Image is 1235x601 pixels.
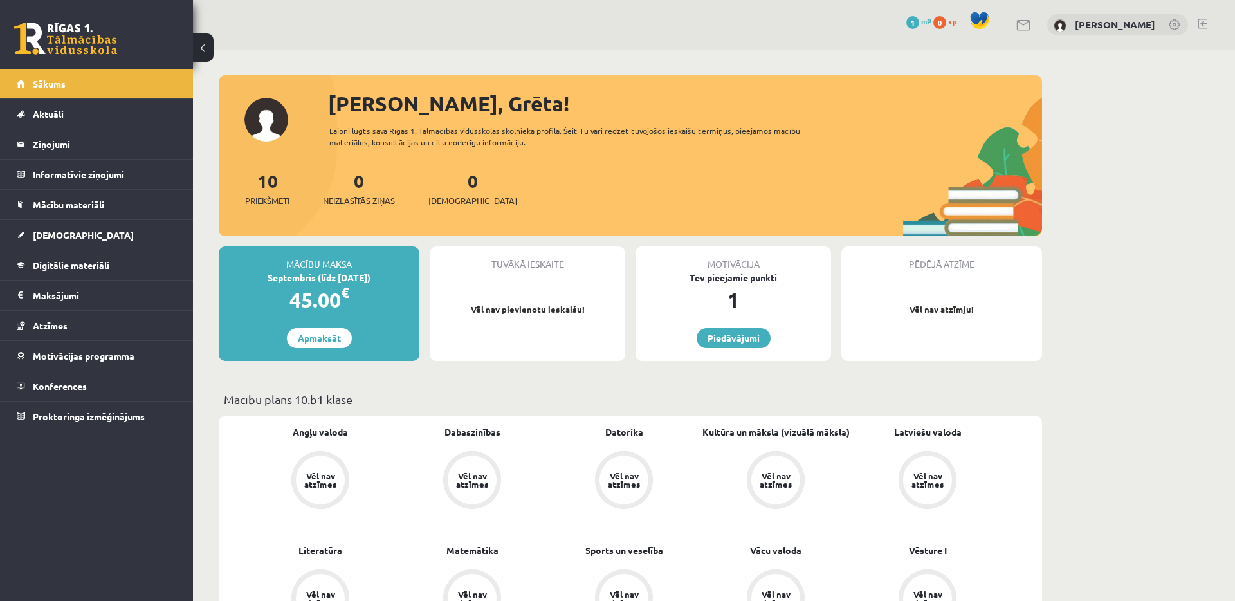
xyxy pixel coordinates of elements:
a: Motivācijas programma [17,341,177,371]
div: 45.00 [219,284,419,315]
div: Laipni lūgts savā Rīgas 1. Tālmācības vidusskolas skolnieka profilā. Šeit Tu vari redzēt tuvojošo... [329,125,823,148]
p: Mācību plāns 10.b1 klase [224,391,1037,408]
span: [DEMOGRAPHIC_DATA] [33,229,134,241]
a: Literatūra [298,544,342,557]
a: Aktuāli [17,99,177,129]
a: Atzīmes [17,311,177,340]
a: 0[DEMOGRAPHIC_DATA] [428,169,517,207]
a: Apmaksāt [287,328,352,348]
div: 1 [636,284,831,315]
a: 0Neizlasītās ziņas [323,169,395,207]
a: Vēl nav atzīmes [700,451,852,512]
span: Proktoringa izmēģinājums [33,411,145,422]
span: Digitālie materiāli [33,259,109,271]
legend: Maksājumi [33,281,177,310]
span: Aktuāli [33,108,64,120]
a: [PERSON_NAME] [1075,18,1155,31]
span: [DEMOGRAPHIC_DATA] [428,194,517,207]
a: Latviešu valoda [894,425,962,439]
a: Konferences [17,371,177,401]
span: mP [921,16,931,26]
a: 10Priekšmeti [245,169,289,207]
a: Kultūra un māksla (vizuālā māksla) [702,425,850,439]
a: Vēl nav atzīmes [548,451,700,512]
span: Konferences [33,380,87,392]
a: Vēl nav atzīmes [396,451,548,512]
a: Informatīvie ziņojumi [17,160,177,189]
img: Grēta Garjāne [1054,19,1066,32]
a: Rīgas 1. Tālmācības vidusskola [14,23,117,55]
a: [DEMOGRAPHIC_DATA] [17,220,177,250]
span: Sākums [33,78,66,89]
div: [PERSON_NAME], Grēta! [328,88,1042,119]
a: Sports un veselība [585,544,663,557]
legend: Informatīvie ziņojumi [33,160,177,189]
span: Priekšmeti [245,194,289,207]
span: Neizlasītās ziņas [323,194,395,207]
span: Atzīmes [33,320,68,331]
a: Maksājumi [17,281,177,310]
span: Motivācijas programma [33,350,134,362]
span: xp [948,16,956,26]
div: Mācību maksa [219,246,419,271]
div: Vēl nav atzīmes [454,472,490,488]
span: 1 [906,16,919,29]
a: Piedāvājumi [697,328,771,348]
a: Proktoringa izmēģinājums [17,402,177,431]
legend: Ziņojumi [33,129,177,159]
span: € [341,283,349,302]
a: Dabaszinības [444,425,500,439]
a: Ziņojumi [17,129,177,159]
div: Pēdējā atzīme [841,246,1042,271]
div: Septembris (līdz [DATE]) [219,271,419,284]
a: 1 mP [906,16,931,26]
a: Vēl nav atzīmes [244,451,396,512]
a: Angļu valoda [293,425,348,439]
a: Sākums [17,69,177,98]
div: Vēl nav atzīmes [758,472,794,488]
div: Vēl nav atzīmes [606,472,642,488]
span: Mācību materiāli [33,199,104,210]
a: Mācību materiāli [17,190,177,219]
span: 0 [933,16,946,29]
div: Vēl nav atzīmes [302,472,338,488]
p: Vēl nav atzīmju! [848,303,1036,316]
div: Motivācija [636,246,831,271]
a: Vēsture I [909,544,947,557]
a: 0 xp [933,16,963,26]
a: Vācu valoda [750,544,801,557]
div: Tev pieejamie punkti [636,271,831,284]
a: Digitālie materiāli [17,250,177,280]
div: Vēl nav atzīmes [910,472,946,488]
div: Tuvākā ieskaite [430,246,625,271]
a: Datorika [605,425,643,439]
a: Matemātika [446,544,499,557]
p: Vēl nav pievienotu ieskaišu! [436,303,619,316]
a: Vēl nav atzīmes [852,451,1003,512]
